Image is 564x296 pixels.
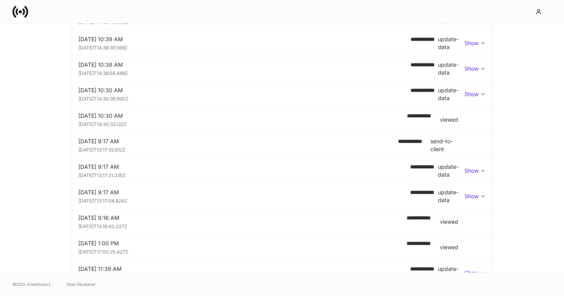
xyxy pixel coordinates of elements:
[438,163,465,179] div: update-data
[78,214,400,222] div: [DATE] 9:16 AM
[78,196,410,204] div: [DATE]T13:17:08.824Z
[465,167,479,175] p: Show
[430,137,458,153] div: send-to-client
[465,39,479,47] p: Show
[13,281,51,287] span: © 2025 OneAdvisory
[465,65,479,73] p: Show
[72,158,492,183] div: [DATE] 9:17 AM[DATE]T13:17:21.235Z**** **** **update-dataShow
[78,163,410,171] div: [DATE] 9:17 AM
[78,239,400,247] div: [DATE] 1:00 PM
[78,188,410,196] div: [DATE] 9:17 AM
[78,247,400,255] div: [DATE]T17:00:25.427Z
[67,281,96,287] a: Data Disclaimer
[465,269,479,277] p: Show
[78,112,401,120] div: [DATE] 10:30 AM
[78,265,410,273] div: [DATE] 11:39 AM
[78,69,410,77] div: [DATE]T14:38:56.489Z
[440,116,458,124] div: viewed
[78,43,410,51] div: [DATE]T14:39:39.569Z
[440,218,458,226] div: viewed
[72,31,492,56] div: [DATE] 10:39 AM[DATE]T14:39:39.569Z**** **** **update-dataShow
[438,35,465,51] div: update-data
[72,184,492,209] div: [DATE] 9:17 AM[DATE]T13:17:08.824Z**** **** **update-dataShow
[78,137,392,145] div: [DATE] 9:17 AM
[465,192,479,200] p: Show
[72,56,492,81] div: [DATE] 10:38 AM[DATE]T14:38:56.489Z**** **** **update-dataShow
[78,171,410,179] div: [DATE]T13:17:21.235Z
[78,145,392,153] div: [DATE]T13:17:33.612Z
[78,120,401,128] div: [DATE]T14:30:33.122Z
[440,243,458,251] div: viewed
[78,61,410,69] div: [DATE] 10:38 AM
[465,90,479,98] p: Show
[438,265,465,281] div: update-data
[438,61,465,77] div: update-data
[438,188,465,204] div: update-data
[72,82,492,107] div: [DATE] 10:30 AM[DATE]T14:30:39.930Z**** **** **update-dataShow
[78,35,410,43] div: [DATE] 10:39 AM
[78,222,400,230] div: [DATE]T13:16:40.227Z
[78,86,410,94] div: [DATE] 10:30 AM
[78,94,410,102] div: [DATE]T14:30:39.930Z
[438,86,465,102] div: update-data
